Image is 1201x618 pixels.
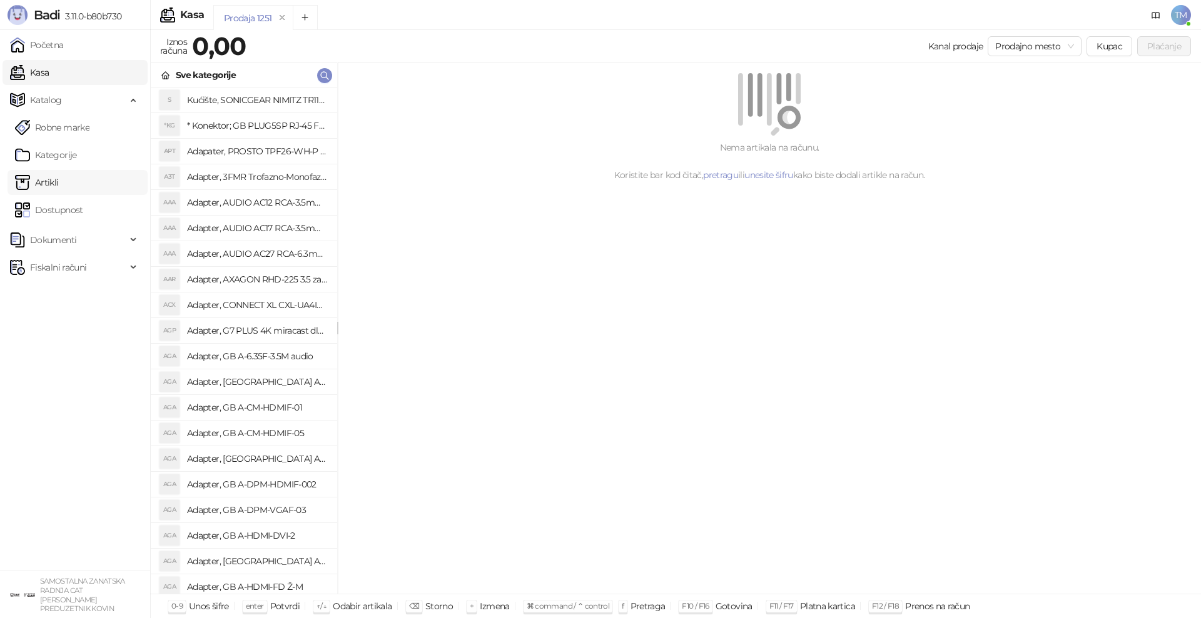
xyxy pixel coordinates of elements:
[872,601,899,611] span: F12 / F18
[744,169,793,181] a: unesite šifru
[224,11,271,25] div: Prodaja 1251
[187,218,327,238] h4: Adapter, AUDIO AC17 RCA-3.5mm stereo
[160,423,180,443] div: AGA
[180,10,204,20] div: Kasa
[703,169,738,181] a: pretragu
[317,601,327,611] span: ↑/↓
[160,167,180,187] div: A3T
[995,37,1074,56] span: Prodajno mesto
[30,255,86,280] span: Fiskalni računi
[160,577,180,597] div: AGA
[470,601,474,611] span: +
[187,269,327,289] h4: Adapter, AXAGON RHD-225 3.5 za 2x2.5
[187,167,327,187] h4: Adapter, 3FMR Trofazno-Monofazni
[160,449,180,469] div: AGA
[176,68,236,82] div: Sve kategorije
[158,34,190,59] div: Iznos računa
[160,141,180,161] div: APT
[1146,5,1166,25] a: Dokumentacija
[187,397,327,417] h4: Adapter, GB A-CM-HDMIF-01
[187,577,327,597] h4: Adapter, GB A-HDMI-FD Ž-M
[187,116,327,136] h4: * Konektor; GB PLUG5SP RJ-45 FTP Kat.5
[187,141,327,161] h4: Adapater, PROSTO TPF26-WH-P razdelnik
[8,5,28,25] img: Logo
[905,598,970,614] div: Prenos na račun
[160,295,180,315] div: ACX
[187,295,327,315] h4: Adapter, CONNECT XL CXL-UA4IN1 putni univerzalni
[187,526,327,546] h4: Adapter, GB A-HDMI-DVI-2
[160,269,180,289] div: AAR
[1137,36,1191,56] button: Plaćanje
[270,598,300,614] div: Potvrdi
[333,598,392,614] div: Odabir artikala
[171,601,183,611] span: 0-9
[34,7,60,22] span: Badi
[15,170,59,195] a: ArtikliArtikli
[187,90,327,110] h4: Kućište, SONICGEAR NIMITZ TR1100 belo BEZ napajanja
[800,598,855,614] div: Platna kartica
[928,39,983,53] div: Kanal prodaje
[151,87,337,594] div: grid
[274,12,290,23] button: remove
[409,601,419,611] span: ⌫
[40,577,125,613] small: SAMOSTALNA ZANATSKA RADNJA CAT [PERSON_NAME] PREDUZETNIK KOVIN
[187,474,327,494] h4: Adapter, GB A-DPM-HDMIF-002
[631,598,666,614] div: Pretraga
[187,244,327,264] h4: Adapter, AUDIO AC27 RCA-6.3mm stereo
[682,601,709,611] span: F10 / F16
[480,598,509,614] div: Izmena
[160,321,180,341] div: AGP
[160,397,180,417] div: AGA
[425,598,453,614] div: Storno
[15,115,89,140] a: Robne marke
[716,598,753,614] div: Gotovina
[160,346,180,366] div: AGA
[15,142,77,167] a: Kategorije
[187,346,327,366] h4: Adapter, GB A-6.35F-3.5M audio
[187,192,327,212] h4: Adapter, AUDIO AC12 RCA-3.5mm mono
[160,218,180,238] div: AAA
[160,500,180,520] div: AGA
[160,372,180,392] div: AGA
[187,449,327,469] h4: Adapter, [GEOGRAPHIC_DATA] A-CMU3-LAN-05 hub
[30,227,76,252] span: Dokumenti
[1087,36,1132,56] button: Kupac
[160,244,180,264] div: AAA
[246,601,264,611] span: enter
[189,598,229,614] div: Unos šifre
[353,141,1186,182] div: Nema artikala na računu. Koristite bar kod čitač, ili kako biste dodali artikle na račun.
[160,192,180,212] div: AAA
[187,321,327,341] h4: Adapter, G7 PLUS 4K miracast dlna airplay za TV
[160,551,180,571] div: AGA
[187,423,327,443] h4: Adapter, GB A-CM-HDMIF-05
[187,500,327,520] h4: Adapter, GB A-DPM-VGAF-03
[293,5,318,30] button: Add tab
[10,582,35,607] img: 64x64-companyLogo-ae27db6e-dfce-48a1-b68e-83471bd1bffd.png
[192,31,246,61] strong: 0,00
[15,197,83,222] a: Dostupnost
[160,90,180,110] div: S
[527,601,610,611] span: ⌘ command / ⌃ control
[160,474,180,494] div: AGA
[160,526,180,546] div: AGA
[769,601,794,611] span: F11 / F17
[10,32,64,57] a: Početna
[10,60,49,85] a: Kasa
[30,87,62,112] span: Katalog
[187,372,327,392] h4: Adapter, [GEOGRAPHIC_DATA] A-AC-UKEU-001 UK na EU 7.5A
[60,11,121,22] span: 3.11.0-b80b730
[1171,5,1191,25] span: TM
[622,601,624,611] span: f
[187,551,327,571] h4: Adapter, [GEOGRAPHIC_DATA] A-HDMI-FC Ž-M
